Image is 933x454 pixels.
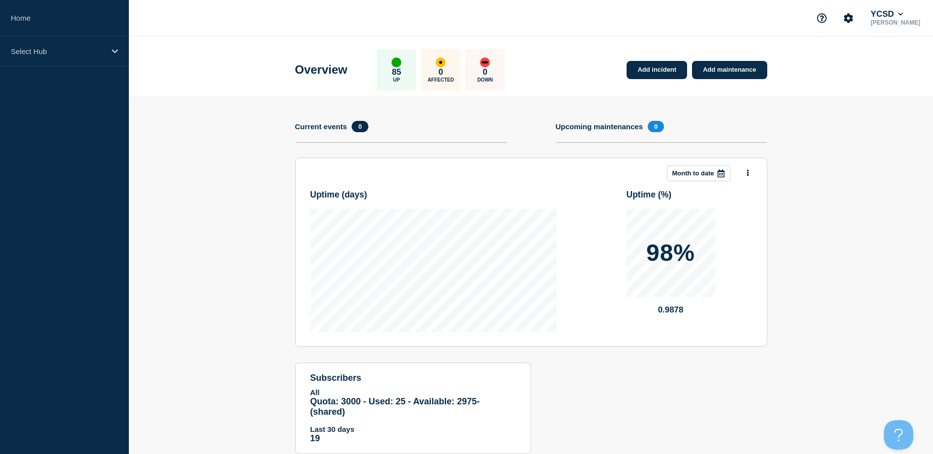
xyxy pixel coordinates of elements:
[310,388,516,397] p: All
[310,190,556,200] h3: Uptime ( days )
[310,425,516,433] p: Last 30 days
[627,190,752,200] h3: Uptime ( % )
[352,121,368,132] span: 0
[869,9,905,19] button: YCSD
[436,57,446,67] div: affected
[667,166,730,181] button: Month to date
[11,47,105,56] p: Select Hub
[627,61,687,79] a: Add incident
[648,121,664,132] span: 0
[439,67,443,77] p: 0
[884,420,913,450] iframe: Help Scout Beacon - Open
[627,305,715,315] p: 0.9878
[295,63,348,77] h1: Overview
[391,57,401,67] div: up
[556,122,643,131] h4: Upcoming maintenances
[477,77,493,83] p: Down
[392,67,401,77] p: 85
[393,77,400,83] p: Up
[646,241,695,265] p: 98%
[869,19,922,26] p: [PERSON_NAME]
[480,57,490,67] div: down
[812,8,832,28] button: Support
[838,8,859,28] button: Account settings
[310,397,480,417] span: Quota: 3000 - Used: 25 - Available: 2975 - (shared)
[692,61,767,79] a: Add maintenance
[672,170,714,177] p: Month to date
[295,122,347,131] h4: Current events
[310,373,516,383] h4: subscribers
[310,433,516,444] p: 19
[483,67,487,77] p: 0
[428,77,454,83] p: Affected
